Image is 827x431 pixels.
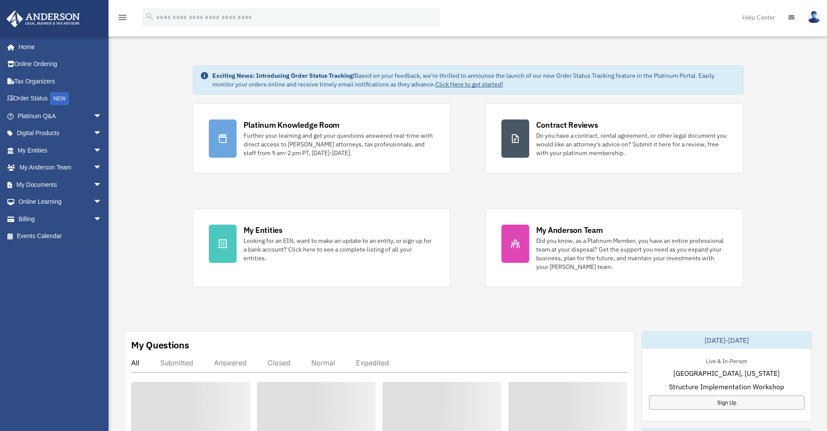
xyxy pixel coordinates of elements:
[244,131,435,157] div: Further your learning and get your questions answered real-time with direct access to [PERSON_NAM...
[117,12,128,23] i: menu
[536,131,727,157] div: Do you have a contract, rental agreement, or other legal document you would like an attorney's ad...
[669,381,784,392] span: Structure Implementation Workshop
[6,176,115,193] a: My Documentsarrow_drop_down
[267,358,290,367] div: Closed
[212,71,736,89] div: Based on your feedback, we're thrilled to announce the launch of our new Order Status Tracking fe...
[93,193,111,211] span: arrow_drop_down
[642,332,811,349] div: [DATE]-[DATE]
[649,395,804,410] a: Sign Up
[356,358,389,367] div: Expedited
[485,209,743,287] a: My Anderson Team Did you know, as a Platinum Member, you have an entire professional team at your...
[435,80,503,88] a: Click Here to get started!
[93,125,111,143] span: arrow_drop_down
[160,358,193,367] div: Submitted
[485,103,743,174] a: Contract Reviews Do you have a contract, rental agreement, or other legal document you would like...
[6,159,115,176] a: My Anderson Teamarrow_drop_down
[93,176,111,194] span: arrow_drop_down
[6,210,115,228] a: Billingarrow_drop_down
[6,73,115,90] a: Tax Organizers
[673,368,780,378] span: [GEOGRAPHIC_DATA], [US_STATE]
[214,358,247,367] div: Answered
[93,142,111,159] span: arrow_drop_down
[244,119,340,130] div: Platinum Knowledge Room
[536,236,727,271] div: Did you know, as a Platinum Member, you have an entire professional team at your disposal? Get th...
[193,209,451,287] a: My Entities Looking for an EIN, want to make an update to an entity, or sign up for a bank accoun...
[50,92,69,105] div: NEW
[699,356,754,365] div: Live & In-Person
[807,11,820,23] img: User Pic
[6,228,115,245] a: Events Calendar
[93,210,111,228] span: arrow_drop_down
[6,125,115,142] a: Digital Productsarrow_drop_down
[6,142,115,159] a: My Entitiesarrow_drop_down
[145,12,155,21] i: search
[212,72,355,80] strong: Exciting News: Introducing Order Status Tracking!
[131,358,139,367] div: All
[536,119,598,130] div: Contract Reviews
[311,358,335,367] div: Normal
[536,225,603,235] div: My Anderson Team
[6,56,115,73] a: Online Ordering
[117,15,128,23] a: menu
[244,225,283,235] div: My Entities
[244,236,435,262] div: Looking for an EIN, want to make an update to an entity, or sign up for a bank account? Click her...
[6,193,115,211] a: Online Learningarrow_drop_down
[193,103,451,174] a: Platinum Knowledge Room Further your learning and get your questions answered real-time with dire...
[93,159,111,177] span: arrow_drop_down
[6,38,111,56] a: Home
[6,90,115,108] a: Order StatusNEW
[131,338,189,351] div: My Questions
[6,107,115,125] a: Platinum Q&Aarrow_drop_down
[4,10,82,27] img: Anderson Advisors Platinum Portal
[93,107,111,125] span: arrow_drop_down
